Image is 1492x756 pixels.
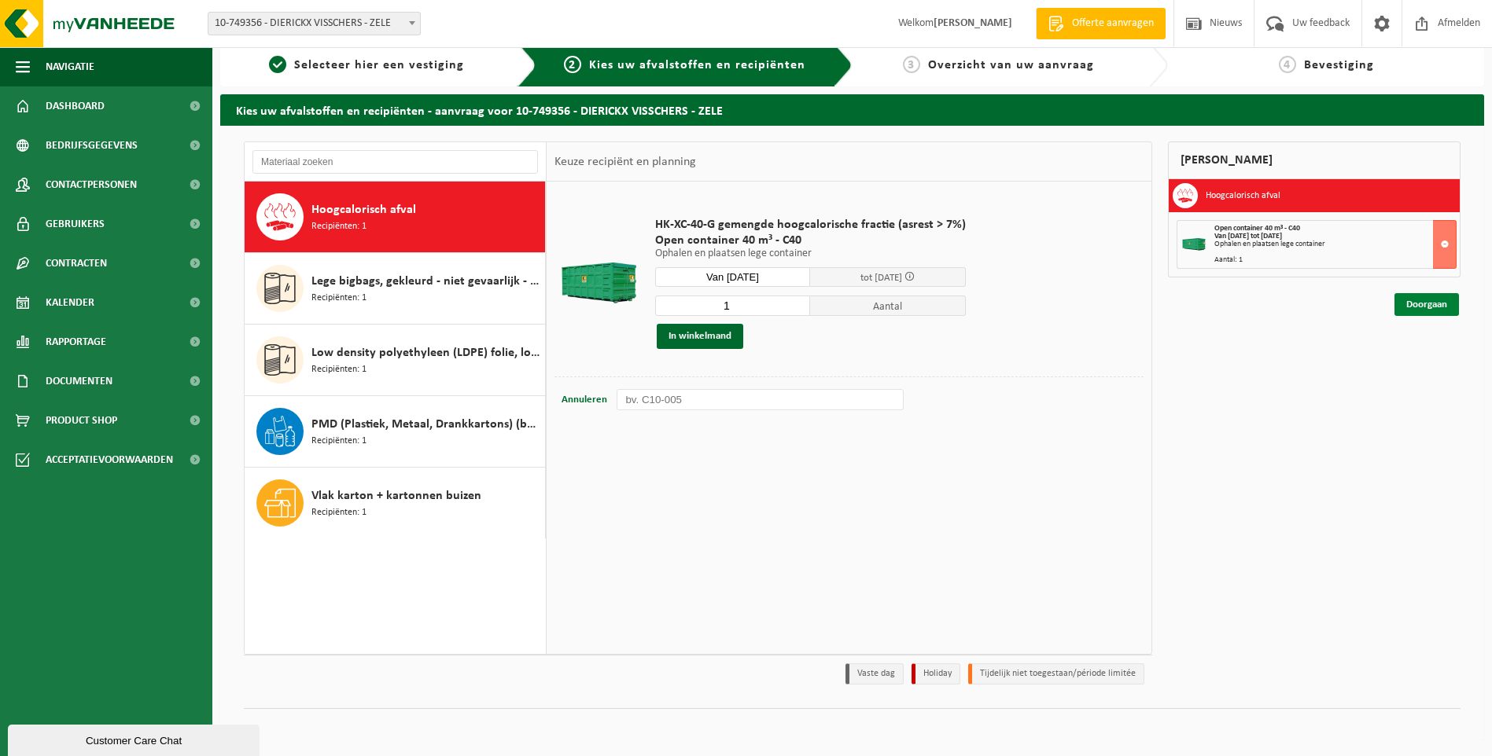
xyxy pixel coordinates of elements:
span: 1 [269,56,286,73]
span: PMD (Plastiek, Metaal, Drankkartons) (bedrijven) [311,415,541,434]
span: Selecteer hier een vestiging [294,59,464,72]
span: Hoogcalorisch afval [311,200,416,219]
span: Recipiënten: 1 [311,434,367,449]
span: Recipiënten: 1 [311,505,367,520]
span: 2 [564,56,581,73]
h2: Kies uw afvalstoffen en recipiënten - aanvraag voor 10-749356 - DIERICKX VISSCHERS - ZELE [220,94,1484,125]
strong: Van [DATE] tot [DATE] [1214,232,1282,240]
span: Low density polyethyleen (LDPE) folie, los, naturel [311,343,541,362]
button: Annuleren [560,389,609,411]
a: Offerte aanvragen [1036,8,1166,39]
span: Acceptatievoorwaarden [46,440,173,479]
div: Keuze recipiënt en planning [547,142,704,182]
span: tot [DATE] [860,273,902,283]
span: Dashboard [46,86,105,126]
button: Low density polyethyleen (LDPE) folie, los, naturel Recipiënten: 1 [245,325,546,396]
span: Product Shop [46,401,117,440]
span: Annuleren [562,395,607,405]
input: bv. C10-005 [617,389,903,410]
button: Hoogcalorisch afval Recipiënten: 1 [245,182,546,253]
span: Documenten [46,361,112,401]
input: Materiaal zoeken [252,150,538,174]
button: In winkelmand [657,324,743,349]
iframe: chat widget [8,721,263,756]
span: Bedrijfsgegevens [46,126,138,165]
h3: Hoogcalorisch afval [1206,183,1280,208]
p: Ophalen en plaatsen lege container [655,248,966,259]
span: Navigatie [46,47,94,86]
div: [PERSON_NAME] [1168,141,1461,179]
li: Vaste dag [845,663,904,684]
span: Recipiënten: 1 [311,219,367,234]
span: 10-749356 - DIERICKX VISSCHERS - ZELE [208,13,420,35]
span: Gebruikers [46,204,105,244]
span: 3 [903,56,920,73]
span: Bevestiging [1304,59,1374,72]
div: Ophalen en plaatsen lege container [1214,240,1456,248]
a: Doorgaan [1394,293,1459,316]
span: Rapportage [46,322,106,361]
strong: [PERSON_NAME] [934,17,1012,29]
span: Kies uw afvalstoffen en recipiënten [589,59,805,72]
a: 1Selecteer hier een vestiging [228,56,505,75]
span: 10-749356 - DIERICKX VISSCHERS - ZELE [208,12,421,35]
span: Recipiënten: 1 [311,291,367,306]
span: HK-XC-40-G gemengde hoogcalorische fractie (asrest > 7%) [655,217,966,233]
span: Vlak karton + kartonnen buizen [311,486,481,505]
span: Offerte aanvragen [1068,16,1158,31]
span: Overzicht van uw aanvraag [928,59,1094,72]
button: Vlak karton + kartonnen buizen Recipiënten: 1 [245,468,546,538]
span: Kalender [46,283,94,322]
span: Recipiënten: 1 [311,362,367,377]
span: Contactpersonen [46,165,137,204]
span: Lege bigbags, gekleurd - niet gevaarlijk - in balen [311,272,541,291]
li: Tijdelijk niet toegestaan/période limitée [968,663,1144,684]
span: Open container 40 m³ - C40 [1214,224,1300,233]
input: Selecteer datum [655,267,811,287]
span: Aantal [810,295,966,316]
button: Lege bigbags, gekleurd - niet gevaarlijk - in balen Recipiënten: 1 [245,253,546,325]
span: Contracten [46,244,107,283]
button: PMD (Plastiek, Metaal, Drankkartons) (bedrijven) Recipiënten: 1 [245,396,546,468]
span: Open container 40 m³ - C40 [655,233,966,248]
li: Holiday [912,663,960,684]
span: 4 [1279,56,1296,73]
div: Aantal: 1 [1214,256,1456,264]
